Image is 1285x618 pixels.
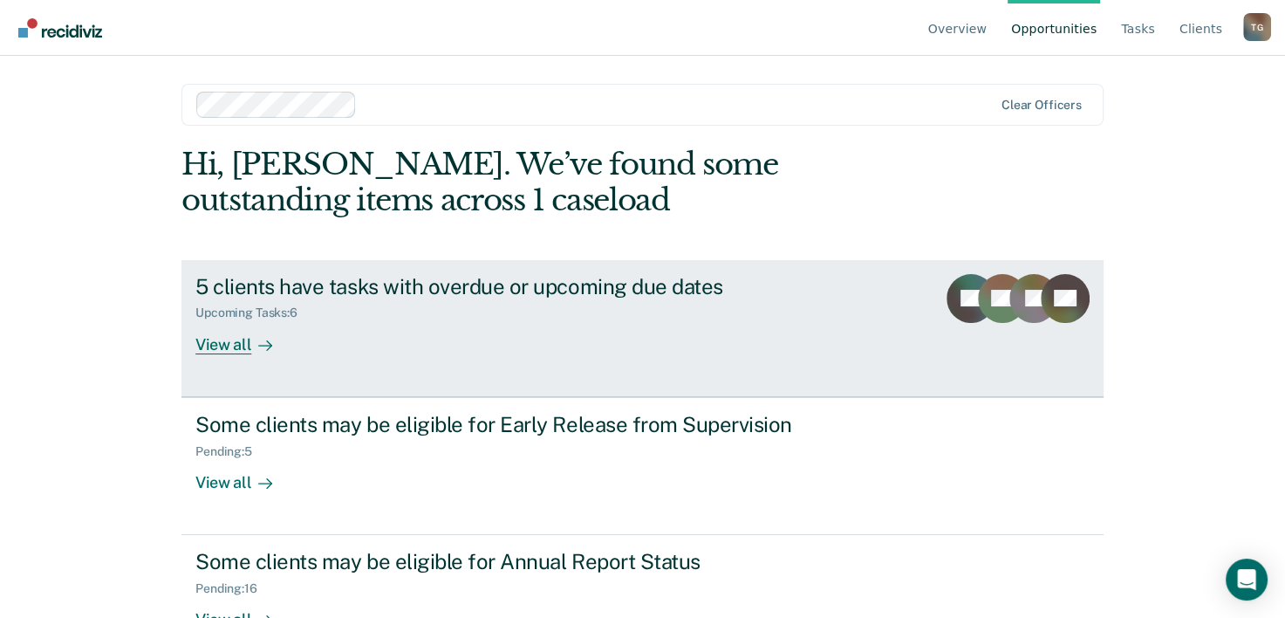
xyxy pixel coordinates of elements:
div: Clear officers [1001,98,1082,113]
div: Hi, [PERSON_NAME]. We’ve found some outstanding items across 1 caseload [181,147,919,218]
button: Profile dropdown button [1243,13,1271,41]
div: Open Intercom Messenger [1226,559,1268,601]
a: Some clients may be eligible for Early Release from SupervisionPending:5View all [181,397,1104,535]
div: View all [195,458,293,492]
div: View all [195,320,293,354]
div: Pending : 16 [195,581,271,596]
div: Some clients may be eligible for Annual Report Status [195,549,808,574]
div: Upcoming Tasks : 6 [195,306,311,320]
div: 5 clients have tasks with overdue or upcoming due dates [195,274,808,299]
img: Recidiviz [18,18,102,38]
a: 5 clients have tasks with overdue or upcoming due datesUpcoming Tasks:6View all [181,260,1104,397]
div: T G [1243,13,1271,41]
div: Pending : 5 [195,444,266,459]
div: Some clients may be eligible for Early Release from Supervision [195,412,808,437]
